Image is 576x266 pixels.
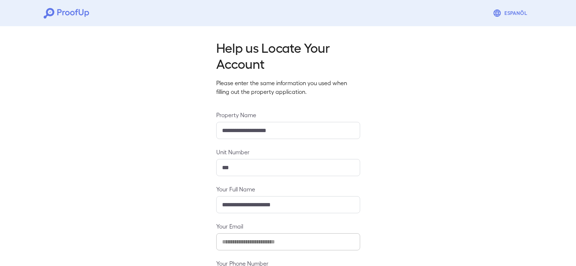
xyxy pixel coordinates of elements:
label: Your Full Name [216,185,360,193]
label: Property Name [216,111,360,119]
label: Unit Number [216,148,360,156]
button: Espanõl [490,6,532,20]
p: Please enter the same information you used when filling out the property application. [216,79,360,96]
h2: Help us Locate Your Account [216,39,360,71]
label: Your Email [216,222,360,230]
